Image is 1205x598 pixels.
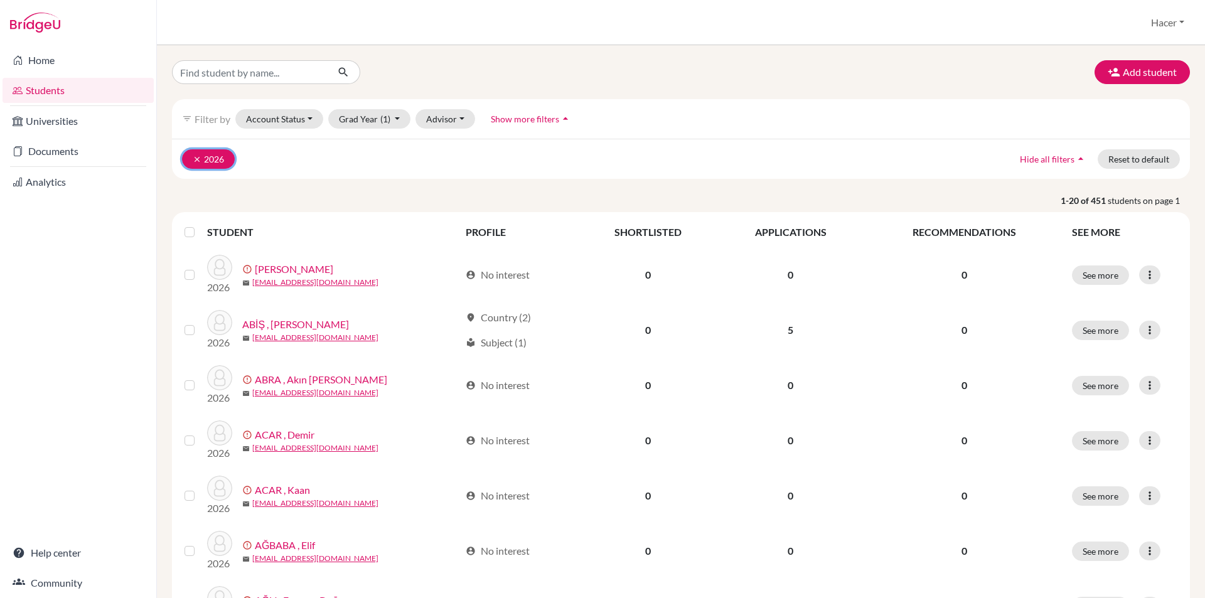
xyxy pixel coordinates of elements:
a: [EMAIL_ADDRESS][DOMAIN_NAME] [252,442,378,454]
span: error_outline [242,430,255,440]
div: No interest [466,433,530,448]
button: See more [1072,376,1129,395]
span: account_circle [466,546,476,556]
span: account_circle [466,435,476,446]
a: Home [3,48,154,73]
th: SEE MORE [1064,217,1185,247]
span: error_outline [242,375,255,385]
p: 0 [872,433,1057,448]
span: Filter by [195,113,230,125]
span: mail [242,390,250,397]
i: arrow_drop_up [1074,152,1087,165]
p: 2026 [207,556,232,571]
th: SHORTLISTED [579,217,717,247]
img: AĞBABA , Elif [207,531,232,556]
th: PROFILE [458,217,579,247]
th: STUDENT [207,217,458,247]
a: Universities [3,109,154,134]
button: Hacer [1145,11,1190,35]
td: 0 [717,413,864,468]
a: Analytics [3,169,154,195]
p: 0 [872,543,1057,558]
span: Show more filters [491,114,559,124]
p: 0 [872,323,1057,338]
span: account_circle [466,380,476,390]
span: (1) [380,114,390,124]
td: 0 [717,247,864,302]
a: ACAR , Demir [255,427,314,442]
button: Hide all filtersarrow_drop_up [1009,149,1098,169]
div: No interest [466,488,530,503]
a: [EMAIL_ADDRESS][DOMAIN_NAME] [252,332,378,343]
i: filter_list [182,114,192,124]
span: mail [242,555,250,563]
img: ACAR , Kaan [207,476,232,501]
a: ACAR , Kaan [255,483,310,498]
a: [EMAIL_ADDRESS][DOMAIN_NAME] [252,387,378,398]
input: Find student by name... [172,60,328,84]
span: local_library [466,338,476,348]
p: 0 [872,267,1057,282]
i: clear [193,155,201,164]
div: No interest [466,543,530,558]
td: 0 [579,302,717,358]
span: students on page 1 [1108,194,1190,207]
button: Grad Year(1) [328,109,411,129]
p: 2026 [207,390,232,405]
a: [EMAIL_ADDRESS][DOMAIN_NAME] [252,553,378,564]
a: [EMAIL_ADDRESS][DOMAIN_NAME] [252,277,378,288]
img: ABDURRAHMAN , Selim [207,255,232,280]
a: ABRA , Akın [PERSON_NAME] [255,372,387,387]
td: 0 [717,523,864,579]
button: See more [1072,265,1129,285]
img: ABİŞ , Elif Banu [207,310,232,335]
span: mail [242,445,250,452]
span: mail [242,279,250,287]
button: Add student [1095,60,1190,84]
p: 2026 [207,501,232,516]
button: clear2026 [182,149,235,169]
a: Documents [3,139,154,164]
span: error_outline [242,264,255,274]
p: 0 [872,488,1057,503]
span: account_circle [466,491,476,501]
td: 0 [579,358,717,413]
p: 2026 [207,280,232,295]
th: RECOMMENDATIONS [864,217,1064,247]
strong: 1-20 of 451 [1061,194,1108,207]
button: See more [1072,321,1129,340]
i: arrow_drop_up [559,112,572,125]
span: mail [242,500,250,508]
a: Help center [3,540,154,565]
div: Country (2) [466,310,531,325]
p: 0 [872,378,1057,393]
span: mail [242,334,250,342]
a: [PERSON_NAME] [255,262,333,277]
span: account_circle [466,270,476,280]
td: 0 [717,358,864,413]
img: ACAR , Demir [207,420,232,446]
a: Community [3,570,154,595]
button: Account Status [235,109,323,129]
a: ABİŞ , [PERSON_NAME] [242,317,349,332]
button: See more [1072,431,1129,451]
img: Bridge-U [10,13,60,33]
a: Students [3,78,154,103]
a: AĞBABA , Elif [255,538,315,553]
div: No interest [466,378,530,393]
button: See more [1072,486,1129,506]
td: 0 [579,247,717,302]
button: Reset to default [1098,149,1180,169]
button: See more [1072,542,1129,561]
td: 0 [579,523,717,579]
span: error_outline [242,540,255,550]
a: [EMAIL_ADDRESS][DOMAIN_NAME] [252,498,378,509]
td: 0 [579,468,717,523]
img: ABRA , Akın Baran [207,365,232,390]
button: Show more filtersarrow_drop_up [480,109,582,129]
div: Subject (1) [466,335,527,350]
button: Advisor [415,109,475,129]
p: 2026 [207,335,232,350]
th: APPLICATIONS [717,217,864,247]
span: error_outline [242,485,255,495]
